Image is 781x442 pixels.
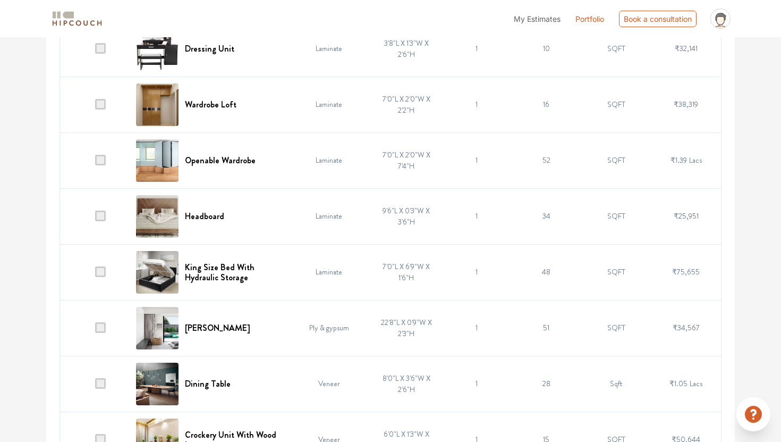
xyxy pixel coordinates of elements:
[185,155,256,165] h6: Openable Wardrobe
[136,307,179,349] img: Curtain Pelmet
[286,300,371,356] td: Ply & gypsum
[674,211,699,221] span: ₹25,951
[690,378,702,389] span: Lacs
[511,188,581,244] td: 34
[185,379,231,389] h6: Dining Table
[511,21,581,77] td: 10
[581,188,651,244] td: SQFT
[581,300,651,356] td: SQFT
[371,132,442,188] td: 7'0"L X 2'0"W X 7'4"H
[670,155,687,165] span: ₹1.39
[575,13,604,24] a: Portfolio
[286,244,371,300] td: Laminate
[619,11,697,27] div: Book a consultation
[442,77,512,132] td: 1
[371,77,442,132] td: 7'0"L X 2'0"W X 2'2"H
[514,14,561,23] span: My Estimates
[511,300,581,356] td: 51
[136,84,179,126] img: Wardrobe Loft
[511,244,581,300] td: 48
[371,21,442,77] td: 3'8"L X 1'3"W X 2'6"H
[689,155,702,165] span: Lacs
[136,28,179,70] img: Dressing Unit
[581,244,651,300] td: SQFT
[286,77,371,132] td: Laminate
[185,99,236,110] h6: Wardrobe Loft
[50,7,104,31] span: logo-horizontal.svg
[50,10,104,28] img: logo-horizontal.svg
[511,77,581,132] td: 16
[442,21,512,77] td: 1
[371,188,442,244] td: 9'6"L X 0'3"W X 3'6"H
[136,251,179,294] img: King Size Bed With Hydraulic Storage
[442,188,512,244] td: 1
[185,262,280,282] h6: King Size Bed With Hydraulic Storage
[185,211,224,221] h6: Headboard
[581,21,651,77] td: SQFT
[185,323,250,333] h6: [PERSON_NAME]
[442,132,512,188] td: 1
[442,356,512,412] td: 1
[286,356,371,412] td: Veneer
[674,99,698,110] span: ₹38,319
[371,300,442,356] td: 22'8"L X 0'9"W X 2'3"H
[581,132,651,188] td: SQFT
[136,195,179,238] img: Headboard
[286,188,371,244] td: Laminate
[136,139,179,182] img: Openable Wardrobe
[581,77,651,132] td: SQFT
[673,322,700,333] span: ₹34,567
[511,132,581,188] td: 52
[286,21,371,77] td: Laminate
[675,43,698,54] span: ₹32,141
[286,132,371,188] td: Laminate
[442,300,512,356] td: 1
[371,356,442,412] td: 8'0"L X 3'6"W X 2'6"H
[669,378,687,389] span: ₹1.05
[511,356,581,412] td: 28
[581,356,651,412] td: Sqft
[185,44,234,54] h6: Dressing Unit
[136,363,179,405] img: Dining Table
[442,244,512,300] td: 1
[672,266,700,277] span: ₹75,655
[371,244,442,300] td: 7'0"L X 6'9"W X 1'6"H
